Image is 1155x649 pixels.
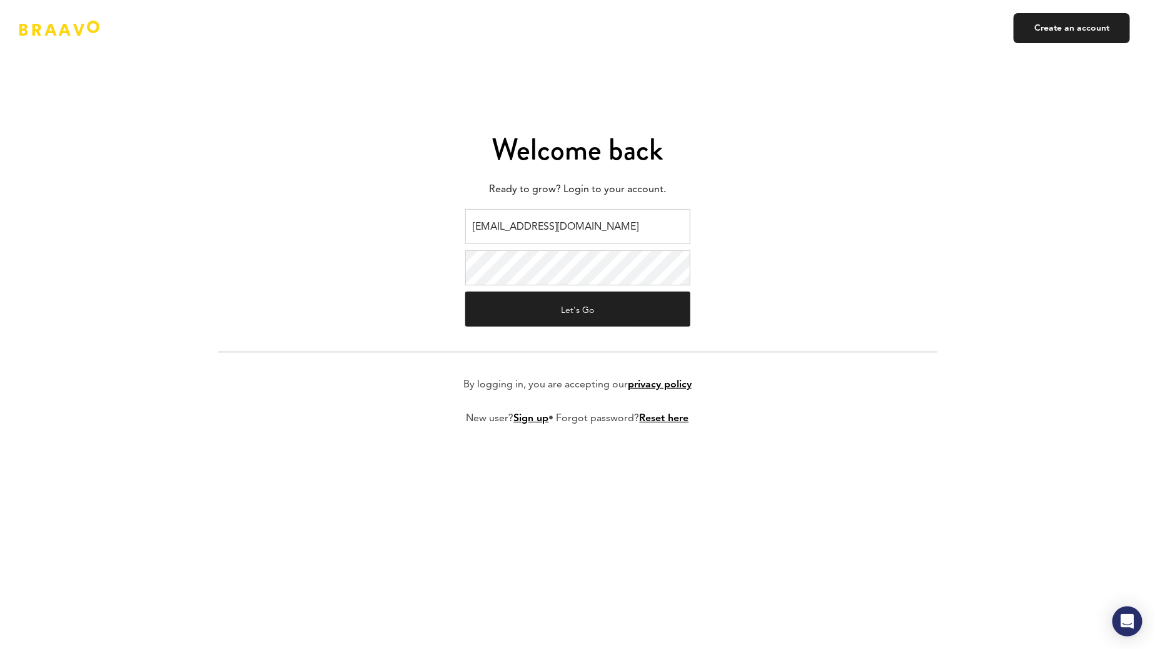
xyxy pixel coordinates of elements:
[465,209,690,244] input: Email
[467,411,689,426] p: New user? • Forgot password?
[465,292,690,327] button: Let's Go
[514,414,549,424] a: Sign up
[26,9,71,20] span: Support
[463,377,692,392] p: By logging in, you are accepting our
[1014,13,1130,43] a: Create an account
[218,180,937,199] p: Ready to grow? Login to your account.
[1112,606,1142,636] div: Open Intercom Messenger
[628,380,692,390] a: privacy policy
[492,128,663,171] span: Welcome back
[640,414,689,424] a: Reset here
